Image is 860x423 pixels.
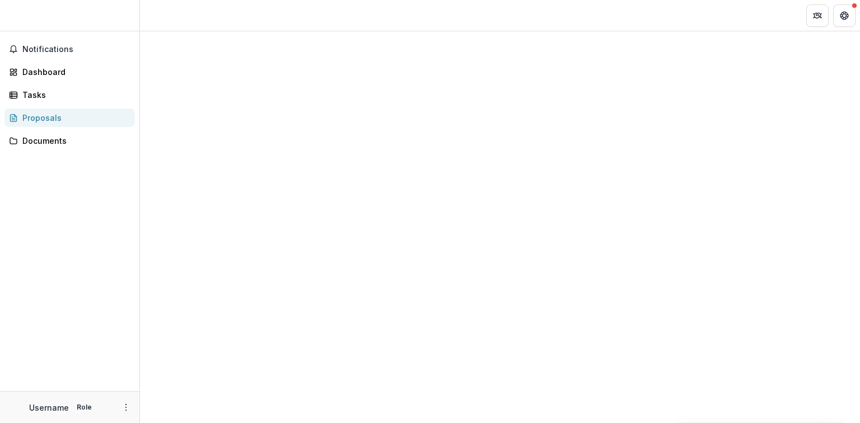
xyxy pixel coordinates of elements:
button: More [119,401,133,414]
p: Username [29,402,69,413]
button: Partners [806,4,829,27]
span: Notifications [22,45,130,54]
a: Dashboard [4,63,135,81]
p: Role [73,402,95,412]
div: Proposals [22,112,126,124]
div: Documents [22,135,126,147]
a: Tasks [4,86,135,104]
a: Documents [4,131,135,150]
a: Proposals [4,109,135,127]
button: Notifications [4,40,135,58]
button: Get Help [833,4,856,27]
div: Tasks [22,89,126,101]
div: Dashboard [22,66,126,78]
